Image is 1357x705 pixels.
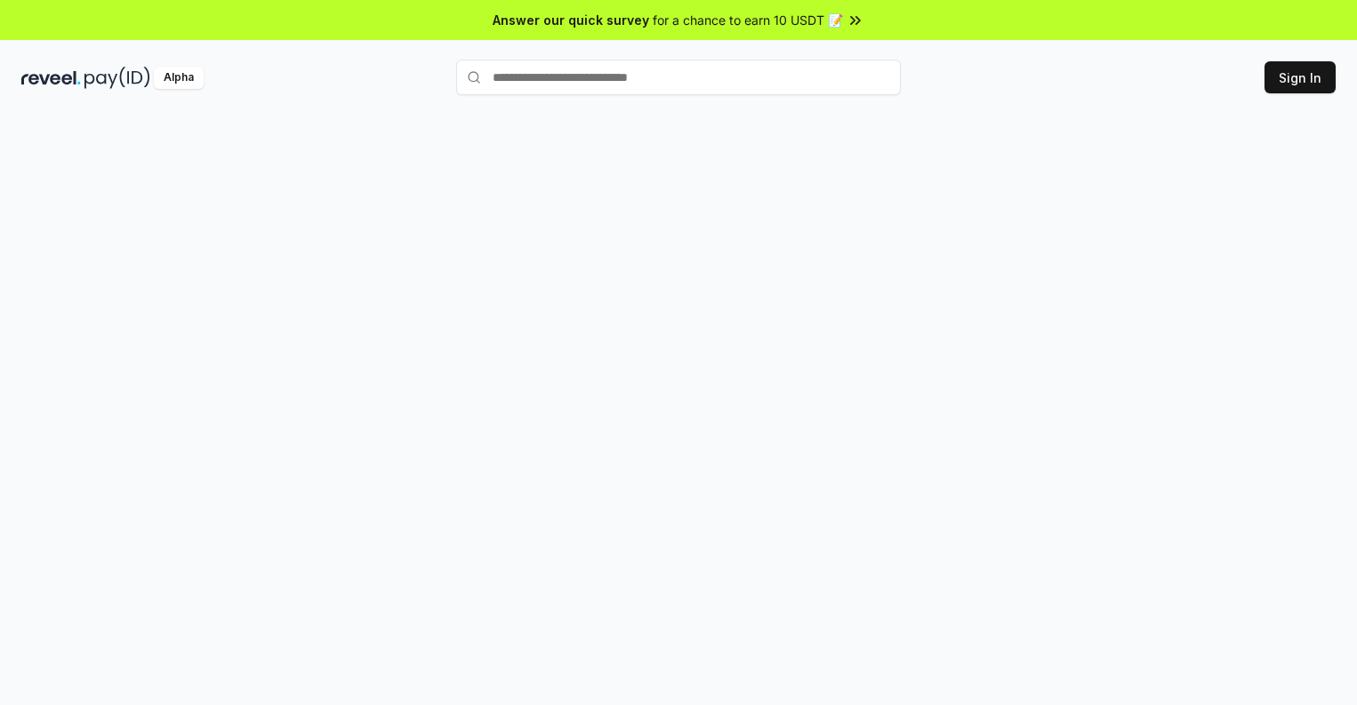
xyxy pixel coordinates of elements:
[154,67,204,89] div: Alpha
[84,67,150,89] img: pay_id
[493,11,649,29] span: Answer our quick survey
[653,11,843,29] span: for a chance to earn 10 USDT 📝
[21,67,81,89] img: reveel_dark
[1265,61,1336,93] button: Sign In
